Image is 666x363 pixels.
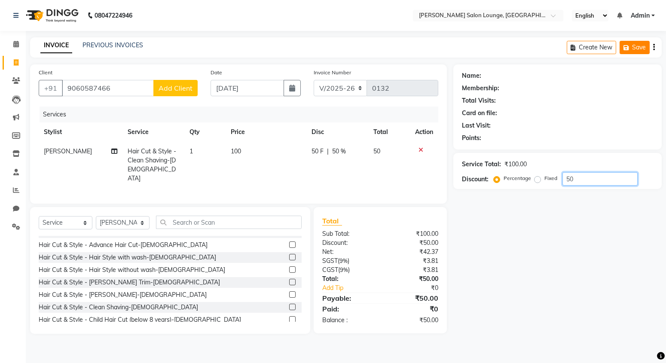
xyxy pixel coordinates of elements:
span: | [327,147,329,156]
div: Hair Cut & Style - [PERSON_NAME]-[DEMOGRAPHIC_DATA] [39,290,207,299]
div: Hair Cut & Style - Clean Shaving-[DEMOGRAPHIC_DATA] [39,303,198,312]
th: Stylist [39,122,122,142]
img: logo [22,3,81,27]
div: Name: [462,71,481,80]
span: [PERSON_NAME] [44,147,92,155]
th: Service [122,122,184,142]
label: Fixed [544,174,557,182]
div: Hair Cut & Style - Hair Style without wash-[DEMOGRAPHIC_DATA] [39,265,225,275]
div: ₹42.37 [380,247,445,256]
span: CGST [322,266,338,274]
div: Hair Cut & Style - [PERSON_NAME] Trim-[DEMOGRAPHIC_DATA] [39,278,220,287]
div: ₹0 [380,304,445,314]
a: PREVIOUS INVOICES [82,41,143,49]
div: Sub Total: [316,229,380,238]
div: ₹50.00 [380,293,445,303]
div: ₹50.00 [380,238,445,247]
th: Total [368,122,410,142]
div: ₹3.81 [380,265,445,275]
a: INVOICE [40,38,72,53]
div: Discount: [316,238,380,247]
div: ₹100.00 [380,229,445,238]
div: ₹100.00 [504,160,527,169]
span: Hair Cut & Style - Clean Shaving-[DEMOGRAPHIC_DATA] [128,147,176,182]
div: ₹50.00 [380,275,445,284]
label: Percentage [504,174,531,182]
th: Qty [184,122,226,142]
a: Add Tip [316,284,391,293]
button: +91 [39,80,63,96]
span: 100 [231,147,241,155]
div: Service Total: [462,160,501,169]
div: Hair Cut & Style - Hair Style with wash-[DEMOGRAPHIC_DATA] [39,253,216,262]
div: ( ) [316,256,380,265]
div: Paid: [316,304,380,314]
div: Total: [316,275,380,284]
div: Card on file: [462,109,497,118]
div: Hair Cut & Style - Advance Hair Cut-[DEMOGRAPHIC_DATA] [39,241,208,250]
span: 9% [340,266,348,273]
div: Total Visits: [462,96,496,105]
button: Add Client [153,80,198,96]
div: Hair Cut & Style - Child Hair Cut (below 8 years)-[DEMOGRAPHIC_DATA] [39,315,241,324]
span: 50 [373,147,380,155]
span: 9% [339,257,348,264]
label: Client [39,69,52,76]
div: ₹0 [391,284,445,293]
div: ₹50.00 [380,316,445,325]
div: Payable: [316,293,380,303]
div: ( ) [316,265,380,275]
div: Balance : [316,316,380,325]
div: Last Visit: [462,121,491,130]
div: Net: [316,247,380,256]
th: Disc [306,122,368,142]
label: Date [211,69,222,76]
button: Save [620,41,650,54]
span: 1 [189,147,193,155]
input: Search by Name/Mobile/Email/Code [62,80,154,96]
div: ₹3.81 [380,256,445,265]
span: Admin [631,11,650,20]
span: Add Client [159,84,192,92]
th: Price [226,122,307,142]
label: Invoice Number [314,69,351,76]
div: Services [40,107,445,122]
span: 50 F [312,147,324,156]
button: Create New [567,41,616,54]
div: Membership: [462,84,499,93]
b: 08047224946 [95,3,132,27]
th: Action [410,122,438,142]
span: Total [322,217,342,226]
div: Discount: [462,175,489,184]
div: Points: [462,134,481,143]
span: SGST [322,257,338,265]
span: 50 % [332,147,346,156]
input: Search or Scan [156,216,302,229]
